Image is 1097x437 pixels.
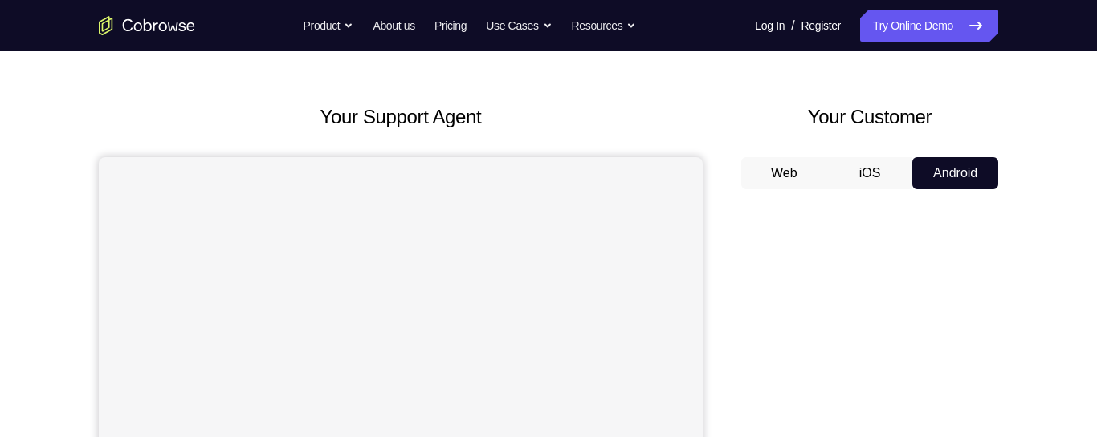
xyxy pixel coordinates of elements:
[912,157,998,189] button: Android
[486,10,552,42] button: Use Cases
[304,10,354,42] button: Product
[741,103,998,132] h2: Your Customer
[99,103,703,132] h2: Your Support Agent
[572,10,637,42] button: Resources
[755,10,785,42] a: Log In
[741,157,827,189] button: Web
[860,10,998,42] a: Try Online Demo
[801,10,841,42] a: Register
[99,16,195,35] a: Go to the home page
[827,157,913,189] button: iOS
[373,10,414,42] a: About us
[434,10,467,42] a: Pricing
[791,16,794,35] span: /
